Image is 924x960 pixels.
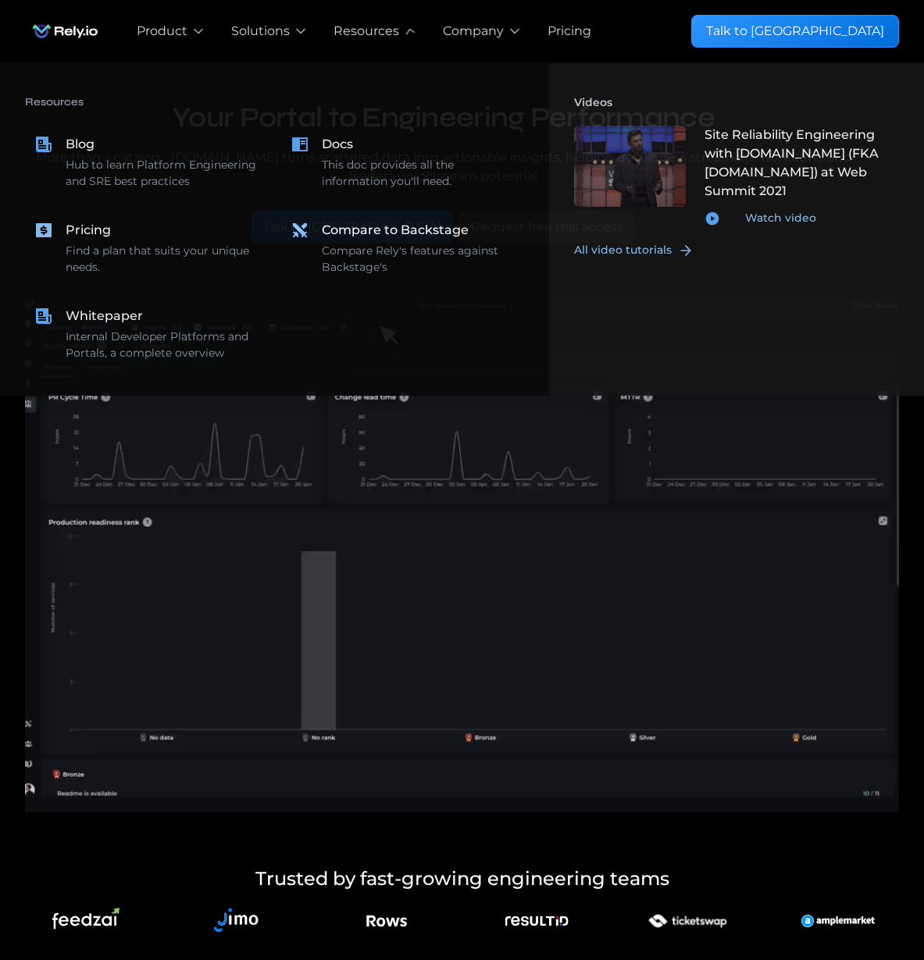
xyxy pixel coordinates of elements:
[322,157,516,190] div: This doc provides all the information you'll need.
[206,899,266,943] img: An illustration of an explorer using binoculars
[322,135,353,154] div: Docs
[119,865,806,893] h5: Trusted by fast-growing engineering teams
[706,22,884,41] div: Talk to [GEOGRAPHIC_DATA]
[705,126,890,201] div: Site Reliability Engineering with [DOMAIN_NAME] (FKA [DOMAIN_NAME]) at Web Summit 2021
[66,135,95,154] div: Blog
[66,221,111,240] div: Pricing
[565,116,899,236] a: Site Reliability Engineering with [DOMAIN_NAME] (FKA [DOMAIN_NAME]) at Web Summit 2021Watch video
[443,22,504,41] div: Company
[281,212,525,285] a: Compare to BackstageCompare Rely's features against Backstage's
[322,243,516,276] div: Compare Rely's features against Backstage's
[52,908,120,934] img: An illustration of an explorer using binoculars
[25,212,269,285] a: PricingFind a plan that suits your unique needs.
[745,210,816,226] div: Watch video
[801,899,875,943] img: An illustration of an explorer using binoculars
[504,899,570,943] img: An illustration of an explorer using binoculars
[66,243,259,276] div: Find a plan that suits your unique needs.
[25,126,269,199] a: BlogHub to learn Platform Engineering and SRE best practices
[548,22,591,41] a: Pricing
[25,16,105,47] a: home
[322,221,469,240] div: Compare to Backstage
[66,157,259,190] div: Hub to learn Platform Engineering and SRE best practices
[574,242,712,258] a: All video tutorials
[66,329,259,361] div: Internal Developer Platforms and Portals, a complete overview
[691,15,899,48] a: Talk to [GEOGRAPHIC_DATA]
[574,88,899,116] h4: Videos
[334,22,399,41] div: Resources
[365,899,408,943] img: An illustration of an explorer using binoculars
[628,899,747,943] img: An illustration of an explorer using binoculars
[231,22,290,41] div: Solutions
[574,242,672,258] div: All video tutorials
[281,126,525,199] a: DocsThis doc provides all the information you'll need.
[66,307,143,325] div: Whitepaper
[25,297,269,371] a: WhitepaperInternal Developer Platforms and Portals, a complete overview
[25,16,105,47] img: Rely.io logo
[25,88,524,116] h4: Resources
[137,22,187,41] div: Product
